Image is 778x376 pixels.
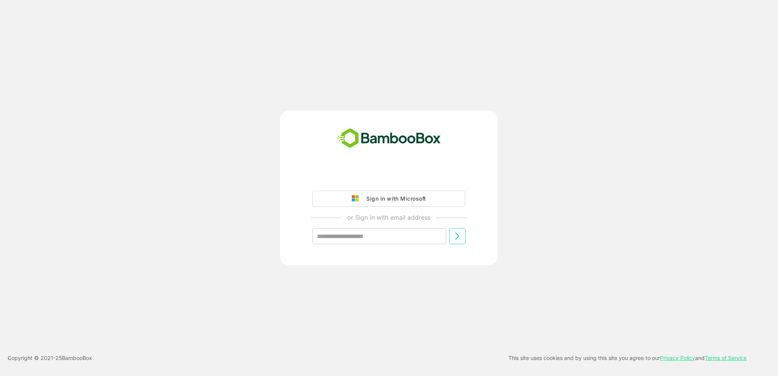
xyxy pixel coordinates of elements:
[312,191,465,207] button: Sign in with Microsoft
[705,355,747,361] a: Terms of Service
[660,355,695,361] a: Privacy Policy
[508,353,747,363] p: This site uses cookies and by using this site you agree to our and
[352,195,362,202] img: google
[8,353,92,363] p: Copyright © 2021- 25 BambooBox
[333,126,445,151] img: bamboobox
[362,194,426,204] div: Sign in with Microsoft
[347,213,430,222] p: or Sign in with email address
